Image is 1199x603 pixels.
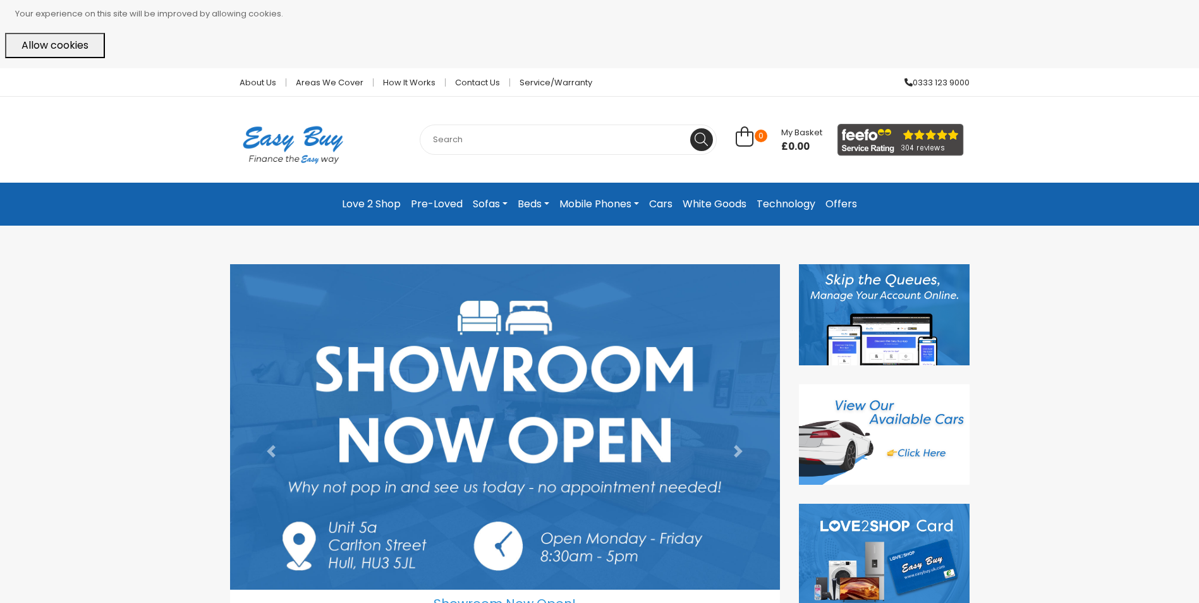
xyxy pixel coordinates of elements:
img: Easy Buy [230,109,356,180]
a: 0 My Basket £0.00 [736,133,822,148]
img: Discover our App [799,264,970,365]
a: Beds [513,193,554,216]
a: Cars [644,193,678,216]
span: 0 [755,130,767,142]
button: Allow cookies [5,33,105,58]
a: Technology [752,193,820,216]
a: Mobile Phones [554,193,644,216]
a: Sofas [468,193,513,216]
a: Offers [820,193,862,216]
p: Your experience on this site will be improved by allowing cookies. [15,5,1194,23]
a: Areas we cover [286,78,374,87]
span: My Basket [781,126,822,138]
span: £0.00 [781,140,822,153]
a: About Us [230,78,286,87]
a: Pre-Loved [406,193,468,216]
input: Search [420,125,717,155]
a: 0333 123 9000 [895,78,970,87]
img: Cars [799,384,970,485]
a: Contact Us [446,78,510,87]
a: White Goods [678,193,752,216]
img: feefo_logo [837,124,964,156]
a: How it works [374,78,446,87]
a: Love 2 Shop [337,193,406,216]
a: Service/Warranty [510,78,592,87]
img: Showroom Now Open! [230,264,780,590]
